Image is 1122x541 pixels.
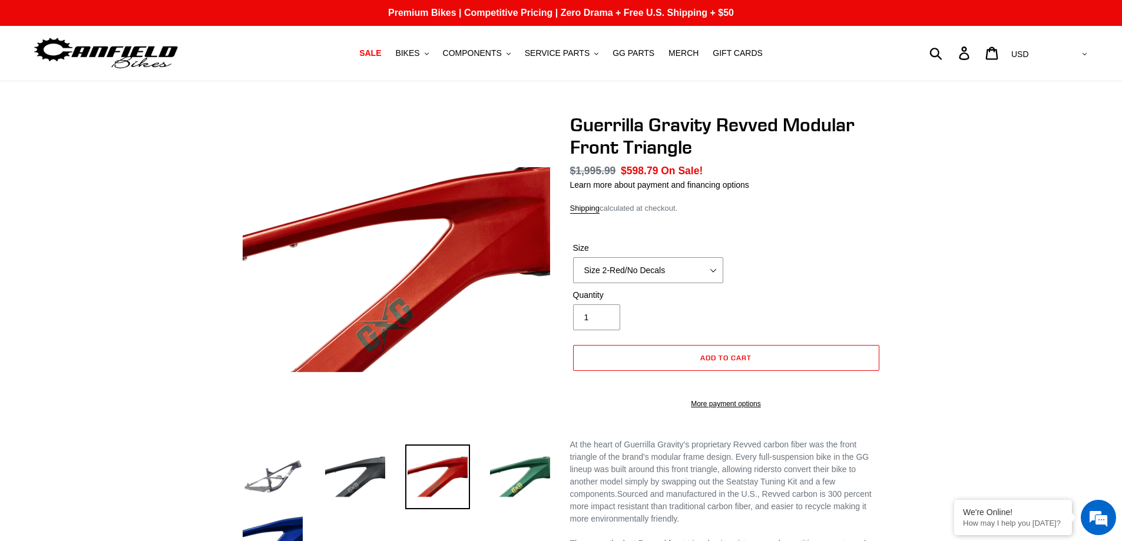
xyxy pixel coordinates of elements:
[713,48,763,58] span: GIFT CARDS
[963,519,1063,527] p: How may I help you today?
[570,165,616,177] s: $1,995.99
[353,45,387,61] a: SALE
[661,163,703,178] span: On Sale!
[437,45,517,61] button: COMPONENTS
[519,45,604,61] button: SERVICE PARTS
[570,114,882,159] h1: Guerrilla Gravity Revved Modular Front Triangle
[936,40,966,66] input: Search
[32,35,180,72] img: Canfield Bikes
[621,165,658,177] span: $598.79
[570,464,856,499] span: to convert their bike to another model simply by swapping out the Seatstay Tuning Kit and a few c...
[525,48,590,58] span: SERVICE PARTS
[570,204,600,214] a: Shipping
[700,353,752,362] span: Add to cart
[963,507,1063,517] div: We're Online!
[668,48,699,58] span: MERCH
[573,242,723,254] label: Size
[405,444,470,509] img: Load image into Gallery viewer, Guerrilla Gravity Revved Modular Front Triangle
[663,45,704,61] a: MERCH
[570,439,882,525] div: Sourced and manufactured in the U.S., Revved carbon is 300 percent more impact resistant than tra...
[488,444,552,509] img: Load image into Gallery viewer, Guerrilla Gravity Revved Modular Front Triangle
[323,444,388,509] img: Load image into Gallery viewer, Guerrilla Gravity Revved Modular Front Triangle
[359,48,381,58] span: SALE
[570,180,749,190] a: Learn more about payment and financing options
[573,289,723,301] label: Quantity
[607,45,660,61] a: GG PARTS
[573,345,879,371] button: Add to cart
[389,45,434,61] button: BIKES
[573,399,879,409] a: More payment options
[613,48,654,58] span: GG PARTS
[707,45,769,61] a: GIFT CARDS
[395,48,419,58] span: BIKES
[443,48,502,58] span: COMPONENTS
[570,203,882,214] div: calculated at checkout.
[240,444,305,509] img: Load image into Gallery viewer, Guerrilla Gravity Revved Modular Front Triangle
[570,440,869,474] span: At the heart of Guerrilla Gravity's proprietary Revved carbon fiber was the front triangle of the...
